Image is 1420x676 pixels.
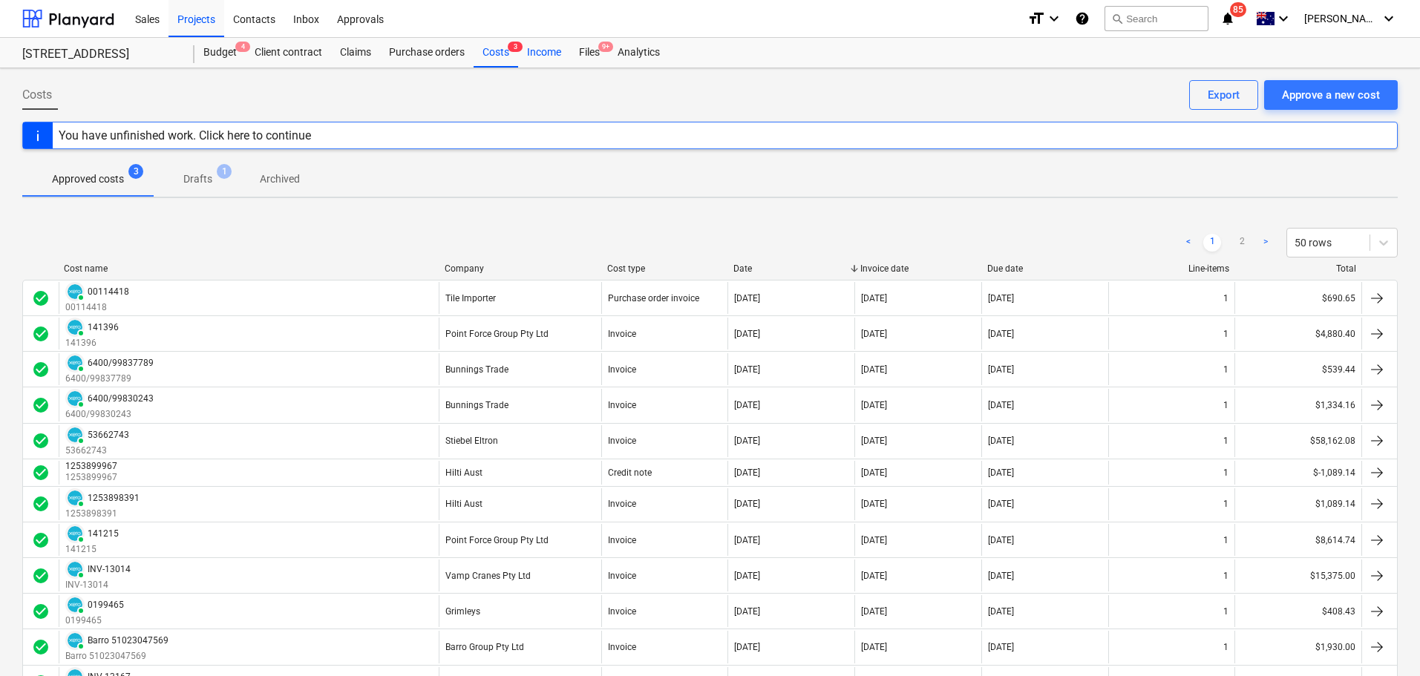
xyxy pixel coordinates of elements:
[246,38,331,68] div: Client contract
[1220,10,1235,27] i: notifications
[734,606,760,617] div: [DATE]
[65,282,85,301] div: Invoice has been synced with Xero and its status is currently PAID
[445,606,480,617] div: Grimleys
[607,263,722,274] div: Cost type
[65,508,140,520] p: 1253898391
[32,289,50,307] span: check_circle
[68,597,82,612] img: xero.svg
[608,571,636,581] div: Invoice
[88,286,129,297] div: 00114418
[65,543,119,556] p: 141215
[65,614,124,627] p: 0199465
[65,579,131,591] p: INV-13014
[1241,263,1356,274] div: Total
[861,400,887,410] div: [DATE]
[65,559,85,579] div: Invoice has been synced with Xero and its status is currently PAID
[988,571,1014,581] div: [DATE]
[1189,80,1258,110] button: Export
[183,171,212,187] p: Drafts
[1234,389,1361,421] div: $1,334.16
[1027,10,1045,27] i: format_size
[32,638,50,656] div: Invoice was approved
[1223,467,1228,478] div: 1
[1234,425,1361,457] div: $58,162.08
[734,467,760,478] div: [DATE]
[445,642,524,652] div: Barro Group Pty Ltd
[734,436,760,446] div: [DATE]
[518,38,570,68] a: Income
[861,499,887,509] div: [DATE]
[445,499,482,509] div: Hilti Aust
[609,38,669,68] div: Analytics
[861,642,887,652] div: [DATE]
[68,427,82,442] img: xero.svg
[1208,85,1240,105] div: Export
[445,535,549,545] div: Point Force Group Pty Ltd
[608,467,652,478] div: Credit note
[1234,318,1361,350] div: $4,880.40
[445,436,498,446] div: Stiebel Eltron
[88,635,168,646] div: Barro 51023047569
[32,638,50,656] span: check_circle
[217,164,232,179] span: 1
[734,535,760,545] div: [DATE]
[445,263,595,274] div: Company
[32,567,50,585] div: Invoice was approved
[988,436,1014,446] div: [DATE]
[68,320,82,335] img: xero.svg
[32,495,50,513] div: Invoice was approved
[32,464,50,482] div: Invoice was approved
[32,603,50,620] div: Invoice was approved
[32,603,50,620] span: check_circle
[445,400,508,410] div: Bunnings Trade
[68,355,82,370] img: xero.svg
[1257,234,1275,252] a: Next page
[88,600,124,610] div: 0199465
[88,430,129,440] div: 53662743
[65,337,119,350] p: 141396
[608,535,636,545] div: Invoice
[88,358,154,368] div: 6400/99837789
[260,171,300,187] p: Archived
[445,364,508,375] div: Bunnings Trade
[988,364,1014,375] div: [DATE]
[445,571,531,581] div: Vamp Cranes Pty Ltd
[1234,282,1361,314] div: $690.65
[22,47,177,62] div: [STREET_ADDRESS]
[733,263,848,274] div: Date
[331,38,380,68] a: Claims
[988,642,1014,652] div: [DATE]
[88,528,119,539] div: 141215
[68,526,82,541] img: xero.svg
[734,293,760,303] div: [DATE]
[1346,605,1420,676] div: Chat Widget
[988,606,1014,617] div: [DATE]
[988,293,1014,303] div: [DATE]
[1045,10,1063,27] i: keyboard_arrow_down
[570,38,609,68] div: Files
[380,38,474,68] div: Purchase orders
[1234,353,1361,385] div: $539.44
[64,263,433,274] div: Cost name
[65,444,129,457] p: 53662743
[1223,364,1228,375] div: 1
[608,436,636,446] div: Invoice
[1234,631,1361,663] div: $1,930.00
[445,329,549,339] div: Point Force Group Pty Ltd
[32,361,50,378] div: Invoice was approved
[32,531,50,549] span: check_circle
[608,400,636,410] div: Invoice
[1380,10,1398,27] i: keyboard_arrow_down
[1223,535,1228,545] div: 1
[734,642,760,652] div: [DATE]
[1203,234,1221,252] a: Page 1 is your current page
[1114,263,1229,274] div: Line-items
[734,329,760,339] div: [DATE]
[22,86,52,104] span: Costs
[861,571,887,581] div: [DATE]
[65,524,85,543] div: Invoice has been synced with Xero and its status is currently PAID
[32,325,50,343] div: Invoice was approved
[68,284,82,299] img: xero.svg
